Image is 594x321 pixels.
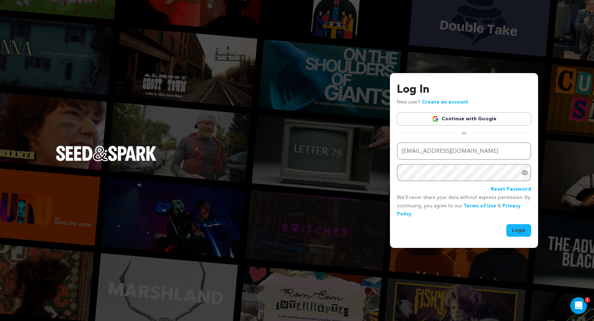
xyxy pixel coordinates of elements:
span: 1 [585,297,590,303]
h3: Log In [397,81,531,98]
iframe: Intercom live chat [570,297,587,314]
img: Google logo [432,115,439,122]
p: New user? [397,98,468,107]
a: Show password as plain text. Warning: this will display your password on the screen. [521,169,528,176]
a: Reset Password [491,185,531,194]
p: We’ll never share your data without express permission. By continuing, you agree to our & . [397,194,531,219]
a: Create an account [422,100,468,105]
a: Terms of Use [464,204,496,208]
input: Email address [397,142,531,160]
span: or [457,130,471,137]
a: Seed&Spark Homepage [56,146,157,175]
a: Continue with Google [397,112,531,126]
button: Login [506,224,531,237]
img: Seed&Spark Logo [56,146,157,161]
